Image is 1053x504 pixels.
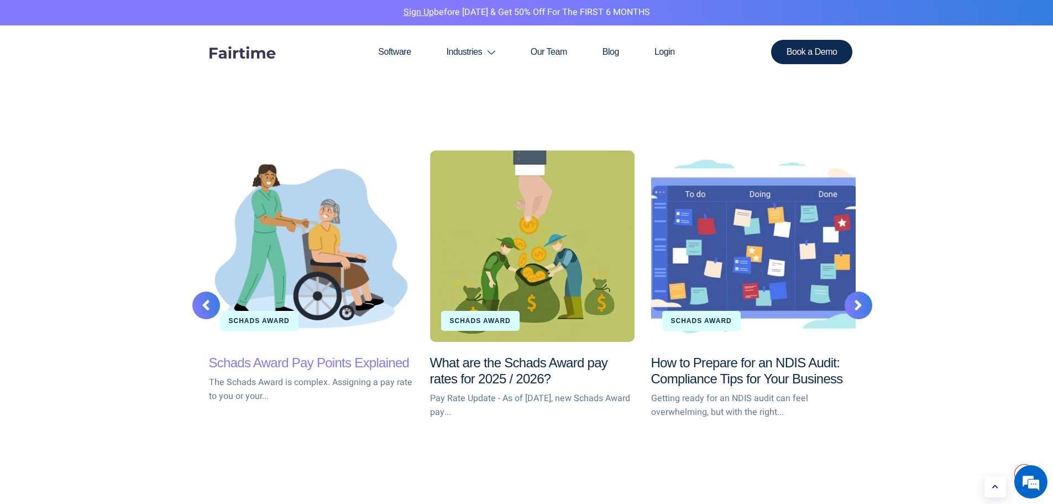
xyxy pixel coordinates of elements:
div: Chat with us now [57,62,186,76]
a: How to Prepare for an NDIS Audit: Compliance Tips for Your Business [651,355,843,386]
a: Our Team [513,25,585,79]
a: What are the Schads Award pay rates for 2025 / 2026? [430,150,635,342]
a: Software [360,25,428,79]
a: Sign Up [404,6,434,19]
p: Getting ready for an NDIS audit can feel overwhelming, but with the right... [651,392,856,420]
div: Minimize live chat window [181,6,208,32]
span: We're online! [64,139,153,251]
p: before [DATE] & Get 50% Off for the FIRST 6 MONTHS [8,6,1045,20]
a: Schads Award [671,317,732,325]
a: How to Prepare for an NDIS Audit: Compliance Tips for Your Business [651,150,856,342]
a: Blog [585,25,637,79]
a: Login [637,25,693,79]
a: Schads Award Pay Points Explained [209,150,413,342]
a: Industries [429,25,513,79]
a: Book a Demo [771,40,853,64]
a: Learn More [984,477,1006,497]
a: Schads Award [229,317,290,325]
textarea: Type your message and hit 'Enter' [6,302,211,341]
p: The Schads Award is complex. Assigning a pay rate to you or your... [209,376,413,404]
a: What are the Schads Award pay rates for 2025 / 2026? [430,355,608,386]
p: Pay Rate Update - As of [DATE], new Schads Award pay... [430,392,635,420]
a: Schads Award [450,317,511,325]
span: Book a Demo [787,48,837,56]
a: Schads Award Pay Points Explained [209,355,410,370]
